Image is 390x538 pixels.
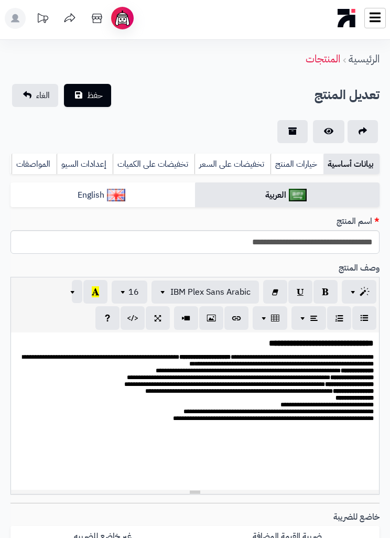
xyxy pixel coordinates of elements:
img: العربية [289,189,307,201]
a: العربية [195,182,380,208]
a: خيارات المنتج [270,154,323,175]
a: الرئيسية [349,51,380,67]
label: اسم المنتج [332,216,384,228]
label: خاضع للضريبة [329,511,384,523]
button: حفظ [64,84,111,107]
button: 16 [112,281,147,304]
span: IBM Plex Sans Arabic [170,286,251,298]
a: المنتجات [306,51,340,67]
a: الغاء [12,84,58,107]
a: تحديثات المنصة [29,8,56,31]
a: English [10,182,195,208]
h2: تعديل المنتج [315,84,380,106]
label: وصف المنتج [334,262,384,274]
span: حفظ [87,89,103,102]
a: تخفيضات على السعر [194,154,270,175]
span: 16 [128,286,139,298]
img: English [107,189,125,201]
span: الغاء [36,89,50,102]
button: IBM Plex Sans Arabic [151,281,259,304]
a: المواصفات [12,154,57,175]
img: ai-face.png [113,9,132,27]
img: logo-mobile.png [338,6,356,30]
a: تخفيضات على الكميات [113,154,194,175]
a: إعدادات السيو [57,154,113,175]
a: بيانات أساسية [323,154,380,175]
